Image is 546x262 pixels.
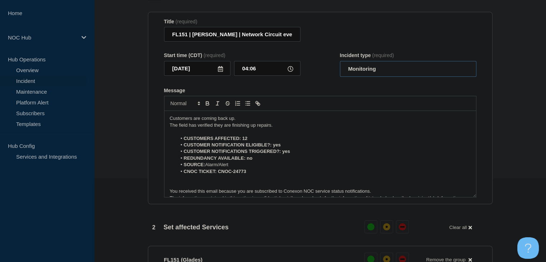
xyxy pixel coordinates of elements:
[340,61,476,77] select: Incident type
[364,220,377,233] button: up
[164,88,476,93] div: Message
[164,27,300,42] input: Title
[202,99,213,108] button: Toggle bold text
[164,52,300,58] div: Start time (CDT)
[184,155,253,161] strong: REDUNDANCY AVAILABLE: no
[243,99,253,108] button: Toggle bulleted list
[170,188,471,195] p: You received this email because you are subscribed to Conexon NOC service status notifications.
[170,122,471,128] p: The field has verified they are finishing up repairs.
[367,223,374,230] div: up
[176,19,197,24] span: (required)
[170,195,471,208] p: The information contained in this notice is confidential, privileged, and only for the informatio...
[164,19,300,24] div: Title
[445,220,476,234] button: Clear all
[8,34,77,41] p: NOC Hub
[148,221,160,234] span: 2
[167,99,202,108] span: Font size
[399,223,406,230] div: down
[184,149,290,154] strong: CUSTOMER NOTIFICATIONS TRIGGERED?: yes
[396,220,409,233] button: down
[223,99,233,108] button: Toggle strikethrough text
[234,61,300,76] input: HH:MM
[204,52,225,58] span: (required)
[383,223,390,230] div: affected
[233,99,243,108] button: Toggle ordered list
[164,111,476,197] div: Message
[184,169,246,174] strong: CNOC TICKET: CNOC-24773
[148,221,229,234] div: Set affected Services
[340,52,476,58] div: Incident type
[184,162,205,167] strong: SOURCE:
[372,52,394,58] span: (required)
[253,99,263,108] button: Toggle link
[517,237,539,259] iframe: Help Scout Beacon - Open
[164,61,230,76] input: YYYY-MM-DD
[177,162,471,168] li: Alarm/Alert
[170,115,471,122] p: Customers are coming back up.
[380,220,393,233] button: affected
[184,136,248,141] strong: CUSTOMERS AFFECTED: 12
[213,99,223,108] button: Toggle italic text
[184,142,281,148] strong: CUSTOMER NOTIFICATION ELIGIBLE?: yes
